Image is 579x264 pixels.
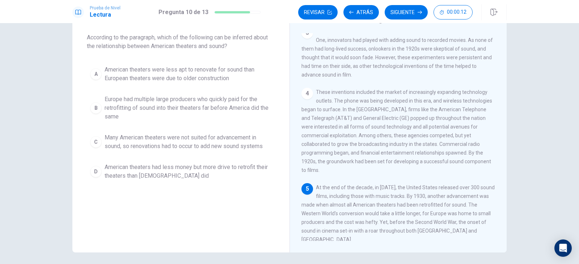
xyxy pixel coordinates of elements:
h1: Lectura [90,10,121,19]
div: C [90,136,102,148]
button: AAmerican theaters were less apt to renovate for sound than European theaters were due to older c... [87,62,275,86]
button: CMany American theaters were not suited for advancement in sound, so renovations had to occur to ... [87,130,275,154]
div: 5 [301,183,313,195]
button: 00:00:12 [434,5,473,20]
span: These inventions included the market of increasingly expanding technology outlets. The phone was ... [301,89,492,173]
span: American theaters were less apt to renovate for sound than European theaters were due to older co... [105,65,272,83]
span: Prueba de Nivel [90,5,121,10]
span: American theaters had less money but more drive to retrofit their theaters than [DEMOGRAPHIC_DATA... [105,163,272,180]
div: 4 [301,88,313,99]
span: Many American theaters were not suited for advancement in sound, so renovations had to occur to a... [105,133,272,151]
span: At the end of the decade, in [DATE], the United States released over 300 sound films, including t... [301,185,495,242]
span: 00:00:12 [447,9,466,15]
span: According to the paragraph, which of the following can be inferred about the relationship between... [87,33,275,51]
button: BEurope had multiple large producers who quickly paid for the retrofitting of sound into their th... [87,92,275,124]
div: Open Intercom Messenger [554,239,572,257]
h1: Pregunta 10 de 13 [159,8,208,17]
div: B [90,102,102,114]
span: Europe had multiple large producers who quickly paid for the retrofitting of sound into their the... [105,95,272,121]
div: D [90,166,102,177]
button: Siguiente [385,5,428,20]
div: A [90,68,102,80]
button: DAmerican theaters had less money but more drive to retrofit their theaters than [DEMOGRAPHIC_DAT... [87,160,275,183]
button: Revisar [298,5,338,20]
button: Atrás [343,5,379,20]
